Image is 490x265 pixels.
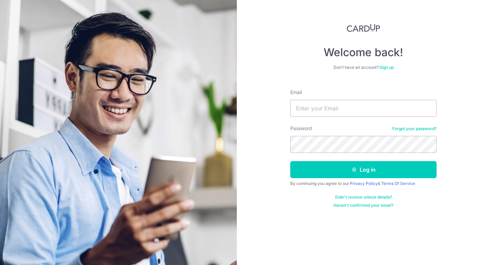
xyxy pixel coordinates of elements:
[381,181,415,186] a: Terms Of Service
[335,194,392,200] a: Didn't receive unlock details?
[290,100,437,117] input: Enter your Email
[290,89,302,96] label: Email
[290,181,437,186] div: By continuing you agree to our &
[379,65,394,70] a: Sign up
[290,125,312,132] label: Password
[347,24,380,32] img: CardUp Logo
[290,46,437,59] h4: Welcome back!
[392,126,437,131] a: Forgot your password?
[290,65,437,70] div: Don’t have an account?
[333,203,393,208] a: Haven't confirmed your email?
[350,181,378,186] a: Privacy Policy
[290,161,437,178] button: Log in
